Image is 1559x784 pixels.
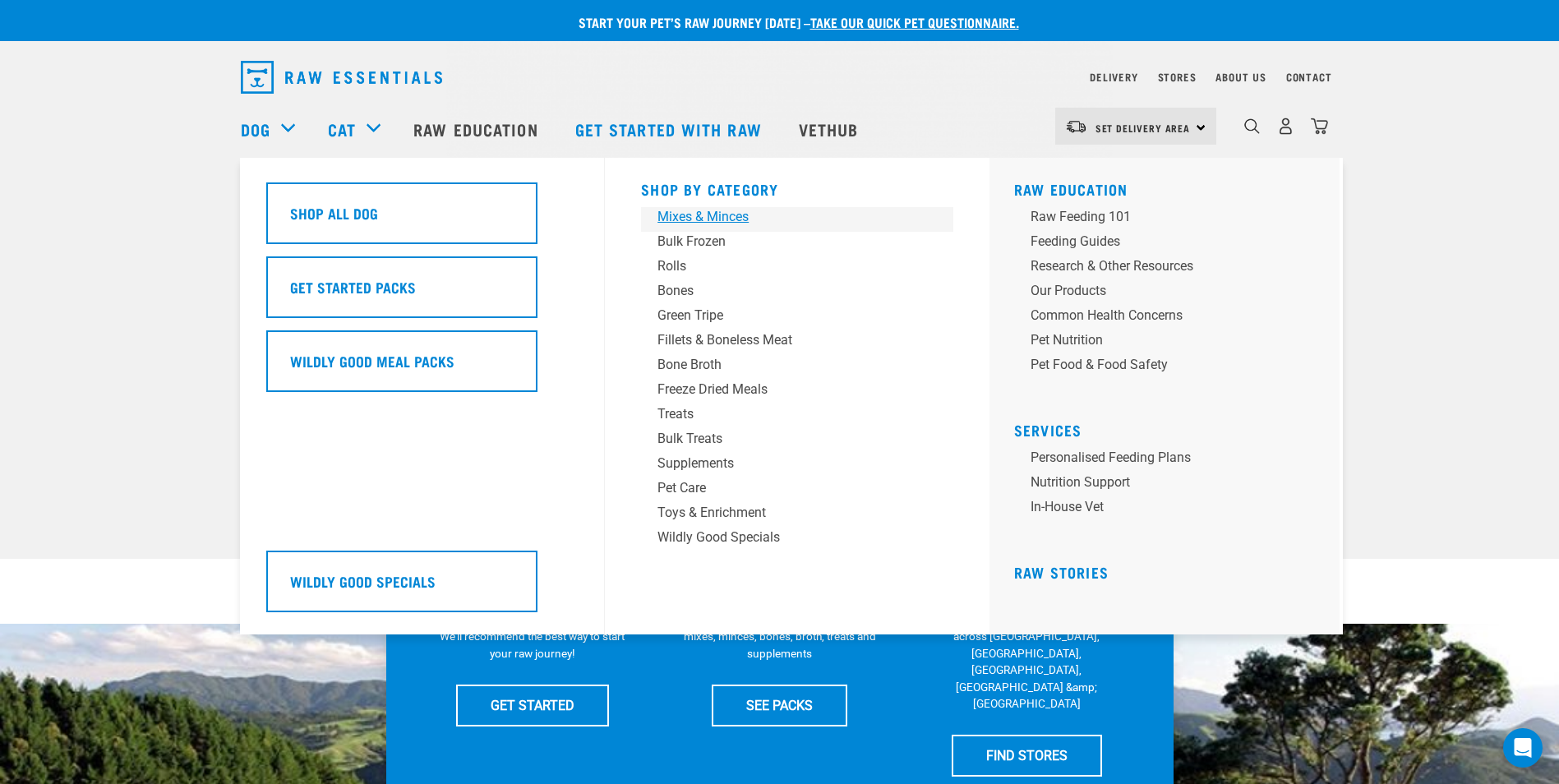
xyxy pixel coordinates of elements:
a: Green Tripe [641,306,953,330]
img: van-moving.png [1065,119,1087,134]
a: Raw Education [1014,185,1128,193]
a: Raw Stories [1014,568,1109,576]
div: Green Tripe [657,306,914,325]
img: user.png [1277,118,1294,135]
a: Bones [641,281,953,306]
a: Bulk Frozen [641,232,953,256]
a: Raw Feeding 101 [1014,207,1326,232]
a: In-house vet [1014,497,1326,522]
div: Bones [657,281,914,301]
a: Contact [1286,74,1332,80]
a: Wildly Good Specials [641,528,953,552]
h5: Get Started Packs [290,276,416,297]
a: Research & Other Resources [1014,256,1326,281]
h5: Shop All Dog [290,202,378,224]
a: Supplements [641,454,953,478]
a: Vethub [782,96,879,162]
h5: Services [1014,422,1326,435]
div: Fillets & Boneless Meat [657,330,914,350]
div: Common Health Concerns [1031,306,1287,325]
a: Freeze Dried Meals [641,380,953,404]
div: Wildly Good Specials [657,528,914,547]
a: Delivery [1090,74,1137,80]
div: Open Intercom Messenger [1503,728,1543,768]
a: GET STARTED [456,685,609,726]
a: take our quick pet questionnaire. [810,18,1019,25]
a: Get Started Packs [266,256,579,330]
a: Toys & Enrichment [641,503,953,528]
a: Shop All Dog [266,182,579,256]
a: Get started with Raw [559,96,782,162]
a: Common Health Concerns [1014,306,1326,330]
img: Raw Essentials Logo [241,61,442,94]
div: Freeze Dried Meals [657,380,914,399]
img: home-icon-1@2x.png [1244,118,1260,134]
div: Bulk Frozen [657,232,914,251]
a: Treats [641,404,953,429]
h5: Wildly Good Specials [290,570,436,592]
a: Stores [1158,74,1197,80]
div: Raw Feeding 101 [1031,207,1287,227]
div: Mixes & Minces [657,207,914,227]
p: We have 17 stores specialising in raw pet food &amp; nutritional advice across [GEOGRAPHIC_DATA],... [930,595,1123,713]
div: Pet Nutrition [1031,330,1287,350]
a: SEE PACKS [712,685,847,726]
a: Pet Food & Food Safety [1014,355,1326,380]
a: About Us [1215,74,1266,80]
a: Fillets & Boneless Meat [641,330,953,355]
a: Pet Care [641,478,953,503]
div: Rolls [657,256,914,276]
div: Treats [657,404,914,424]
a: Our Products [1014,281,1326,306]
a: Raw Education [397,96,558,162]
a: Bone Broth [641,355,953,380]
a: Wildly Good Specials [266,551,579,625]
a: Rolls [641,256,953,281]
div: Our Products [1031,281,1287,301]
h5: Shop By Category [641,181,953,194]
a: FIND STORES [952,735,1102,776]
a: Cat [328,117,356,141]
div: Bulk Treats [657,429,914,449]
a: Wildly Good Meal Packs [266,330,579,404]
div: Research & Other Resources [1031,256,1287,276]
h5: Wildly Good Meal Packs [290,350,454,371]
a: Bulk Treats [641,429,953,454]
div: Supplements [657,454,914,473]
nav: dropdown navigation [228,54,1332,100]
a: Pet Nutrition [1014,330,1326,355]
div: Toys & Enrichment [657,503,914,523]
div: Bone Broth [657,355,914,375]
div: Pet Care [657,478,914,498]
a: Personalised Feeding Plans [1014,448,1326,473]
a: Mixes & Minces [641,207,953,232]
a: Feeding Guides [1014,232,1326,256]
div: Pet Food & Food Safety [1031,355,1287,375]
a: Nutrition Support [1014,473,1326,497]
a: Dog [241,117,270,141]
img: home-icon@2x.png [1311,118,1328,135]
div: Feeding Guides [1031,232,1287,251]
span: Set Delivery Area [1095,125,1191,131]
